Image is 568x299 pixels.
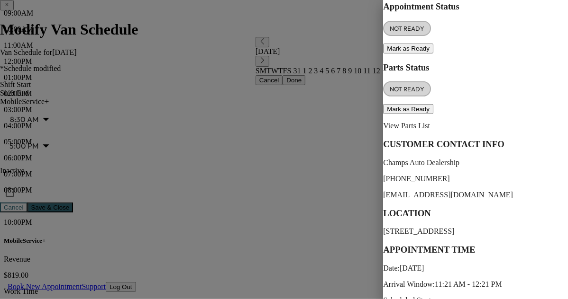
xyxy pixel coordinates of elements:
[383,264,568,273] p: Date: [DATE]
[383,139,568,149] h3: CUSTOMER CONTACT INFO
[435,280,502,288] span: 11:21 AM - 12:21 PM
[383,227,568,236] p: [STREET_ADDRESS]
[383,62,568,73] h3: Parts Status
[383,44,433,53] button: Mark as Ready
[384,25,430,32] span: NOT READY
[383,158,568,167] p: Champs Auto Dealership
[383,280,568,289] p: Arrival Window:
[383,1,568,12] h3: Appointment Status
[383,175,568,183] p: [PHONE_NUMBER]
[384,85,430,93] span: NOT READY
[383,191,568,199] p: [EMAIL_ADDRESS][DOMAIN_NAME]
[383,104,433,114] button: Mark as Ready
[383,122,568,130] p: View Parts List
[383,208,568,219] h3: LOCATION
[383,245,568,255] h3: APPOINTMENT TIME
